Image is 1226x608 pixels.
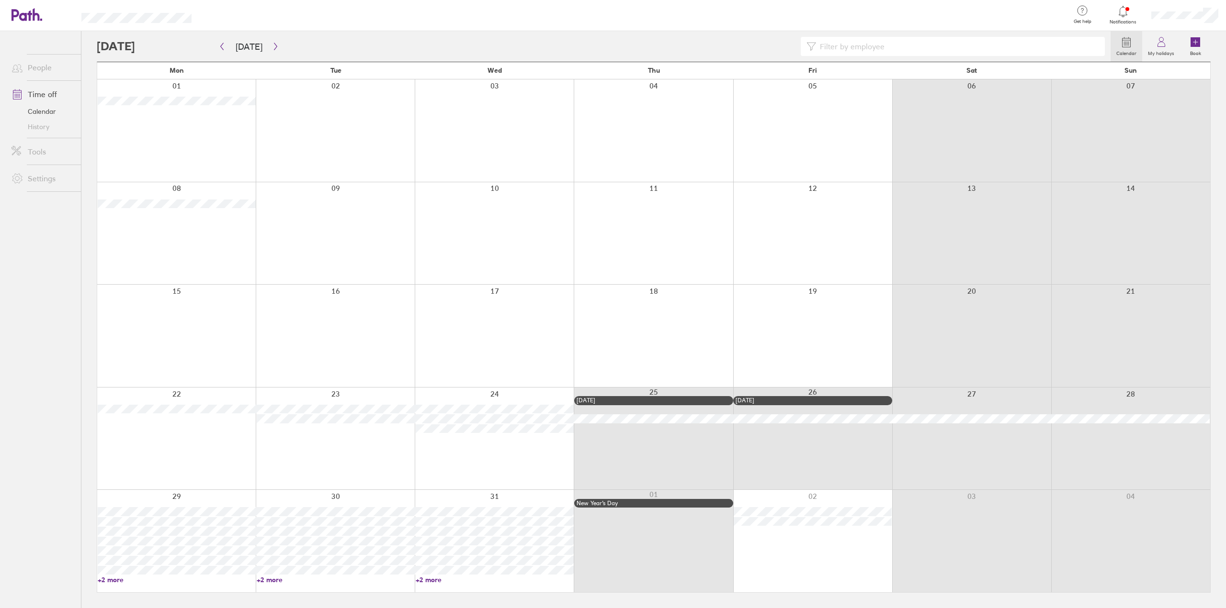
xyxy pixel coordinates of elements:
span: Thu [648,66,660,74]
a: History [4,119,81,134]
span: Sun [1124,66,1137,74]
a: Settings [4,169,81,188]
a: Calendar [4,104,81,119]
a: +2 more [257,575,415,584]
a: +2 more [98,575,256,584]
button: [DATE] [228,39,270,55]
a: Tools [4,142,81,161]
label: My holidays [1142,48,1180,56]
input: Filter by employee [816,37,1099,55]
a: People [4,58,81,77]
span: Mon [170,66,184,74]
div: [DATE] [577,397,731,404]
a: Time off [4,85,81,104]
a: My holidays [1142,31,1180,62]
div: New Year’s Day [577,500,731,507]
span: Sat [966,66,977,74]
label: Calendar [1111,48,1142,56]
span: Notifications [1108,19,1139,25]
a: Book [1180,31,1211,62]
span: Get help [1067,19,1098,24]
span: Fri [808,66,817,74]
label: Book [1184,48,1207,56]
a: Notifications [1108,5,1139,25]
a: Calendar [1111,31,1142,62]
a: +2 more [416,575,574,584]
span: Tue [330,66,341,74]
span: Wed [488,66,502,74]
div: [DATE] [736,397,890,404]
